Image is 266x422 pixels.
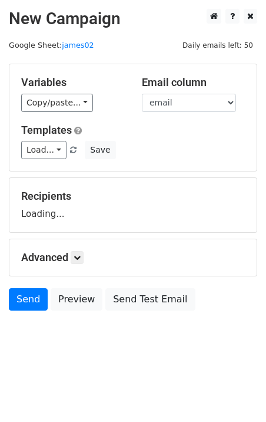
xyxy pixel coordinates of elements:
[21,141,66,159] a: Load...
[21,76,124,89] h5: Variables
[85,141,115,159] button: Save
[21,190,245,220] div: Loading...
[21,124,72,136] a: Templates
[9,288,48,311] a: Send
[62,41,94,50] a: james02
[105,288,195,311] a: Send Test Email
[9,9,257,29] h2: New Campaign
[142,76,245,89] h5: Email column
[178,39,257,52] span: Daily emails left: 50
[21,251,245,264] h5: Advanced
[21,190,245,203] h5: Recipients
[9,41,94,50] small: Google Sheet:
[51,288,102,311] a: Preview
[21,94,93,112] a: Copy/paste...
[178,41,257,50] a: Daily emails left: 50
